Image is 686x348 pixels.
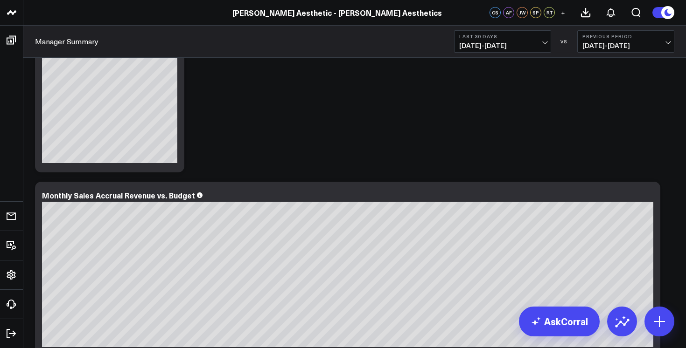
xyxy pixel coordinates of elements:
[577,30,674,53] button: Previous Period[DATE]-[DATE]
[582,42,669,49] span: [DATE] - [DATE]
[232,7,442,18] a: [PERSON_NAME] Aesthetic - [PERSON_NAME] Aesthetics
[519,307,600,336] a: AskCorral
[459,34,546,39] b: Last 30 Days
[557,7,568,18] button: +
[530,7,541,18] div: SP
[556,39,573,44] div: VS
[35,36,98,47] a: Manager Summary
[454,30,551,53] button: Last 30 Days[DATE]-[DATE]
[544,7,555,18] div: RT
[517,7,528,18] div: JW
[42,190,195,200] div: Monthly Sales Accrual Revenue vs. Budget
[490,7,501,18] div: CS
[503,7,514,18] div: AF
[561,9,565,16] span: +
[459,42,546,49] span: [DATE] - [DATE]
[582,34,669,39] b: Previous Period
